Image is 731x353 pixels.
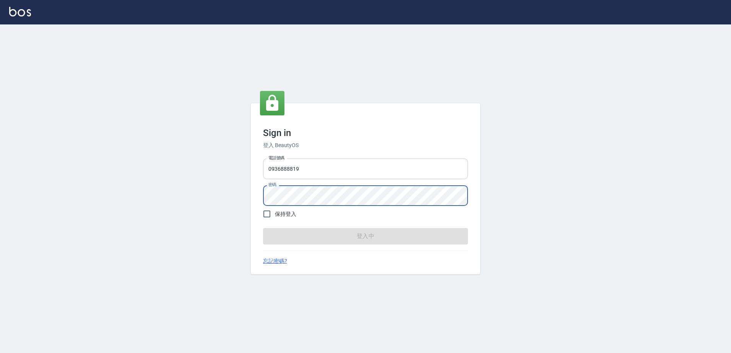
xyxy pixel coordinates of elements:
label: 電話號碼 [268,155,284,161]
h3: Sign in [263,128,468,138]
a: 忘記密碼? [263,257,287,265]
label: 密碼 [268,182,276,188]
h6: 登入 BeautyOS [263,141,468,149]
img: Logo [9,7,31,16]
span: 保持登入 [275,210,296,218]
